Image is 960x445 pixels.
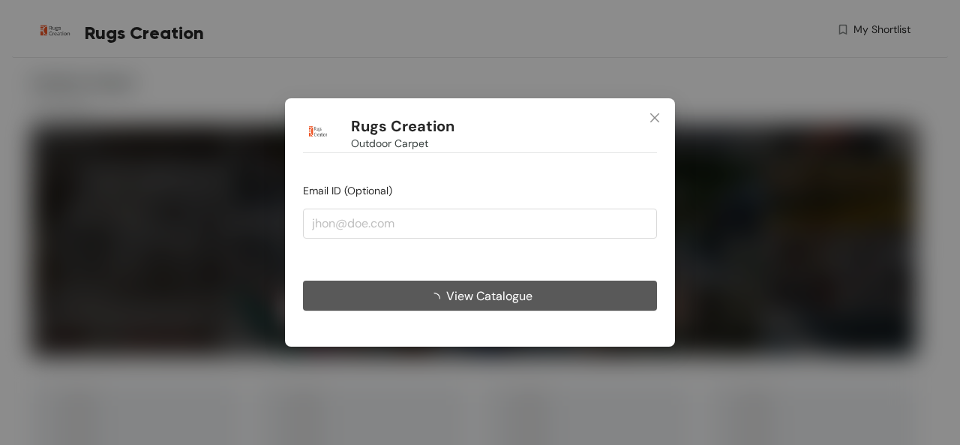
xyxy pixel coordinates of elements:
input: jhon@doe.com [303,209,657,239]
h1: Rugs Creation [351,117,454,136]
span: View Catalogue [446,286,532,305]
button: Close [634,98,675,139]
span: close [649,112,661,124]
span: Outdoor Carpet [351,135,428,152]
span: Email ID (Optional) [303,184,392,197]
button: View Catalogue [303,281,657,311]
span: loading [428,292,446,304]
img: Buyer Portal [303,116,333,146]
